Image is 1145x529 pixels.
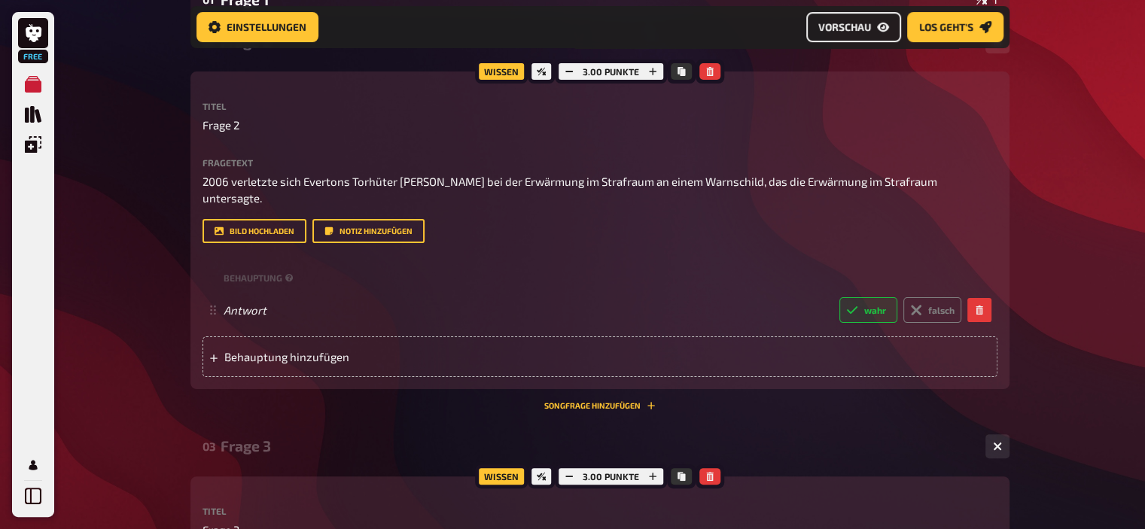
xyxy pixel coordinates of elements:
i: Antwort [224,303,266,317]
small: Behauptung [224,272,297,284]
label: falsch [903,297,961,323]
a: Quiz Sammlung [18,99,48,129]
a: Profil [18,450,48,480]
div: 03 [203,439,215,453]
span: 2006 verletzte sich Evertons Torhüter [PERSON_NAME] bei der Erwärmung im Strafraum an einem Warns... [203,175,939,205]
a: Einblendungen [18,129,48,160]
button: Kopieren [671,63,692,80]
button: Notiz hinzufügen [312,219,425,243]
button: Einstellungen [196,12,318,42]
span: Behauptung hinzufügen [224,350,458,363]
span: Einstellungen [227,22,306,32]
span: Free [20,52,47,61]
a: Meine Quizze [18,69,48,99]
span: Frage 2 [203,117,239,134]
label: wahr [839,297,897,323]
div: 3.00 Punkte [555,59,667,84]
label: Fragetext [203,158,997,167]
button: Kopieren [671,468,692,485]
button: Vorschau [806,12,901,42]
div: Wissen [475,59,528,84]
div: 3.00 Punkte [555,464,667,488]
button: Bild hochladen [203,219,306,243]
div: Frage 3 [221,437,973,455]
label: Titel [203,506,997,515]
button: Los geht's [907,12,1003,42]
label: Titel [203,102,997,111]
div: Wissen [475,464,528,488]
button: Songfrage hinzufügen [544,401,656,410]
span: Los geht's [919,22,973,32]
span: Vorschau [818,22,871,32]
